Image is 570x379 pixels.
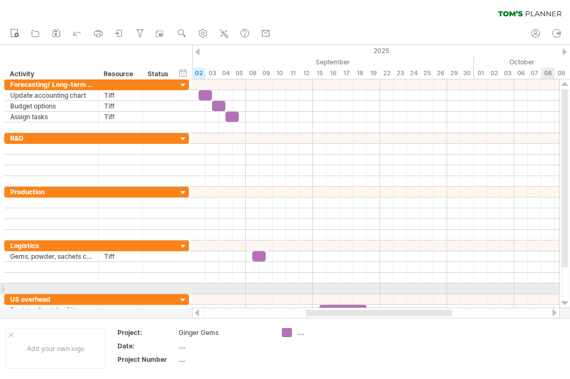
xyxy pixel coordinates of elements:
[10,79,93,90] div: Forecasting/ Long-term planning
[487,68,501,79] div: Thursday, 2 October 2025
[541,68,554,79] div: Wednesday, 8 October 2025
[10,305,93,315] div: Register Good for GX
[326,68,340,79] div: Tuesday, 16 September 2025
[340,68,353,79] div: Wednesday, 17 September 2025
[212,101,225,111] div: ​
[104,90,137,100] div: Tiff
[118,355,177,364] div: Project Number
[273,68,286,79] div: Wednesday, 10 September 2025
[461,68,474,79] div: Tuesday, 30 September 2025
[246,68,259,79] div: Monday, 8 September 2025
[380,68,393,79] div: Monday, 22 September 2025
[179,328,269,337] div: Ginger Gems
[297,328,356,337] div: ....
[179,56,474,68] div: September 2025
[118,341,177,351] div: Date:
[10,112,93,122] div: Assign tasks
[179,355,269,364] div: ....
[319,305,367,315] div: ​
[299,68,313,79] div: Friday, 12 September 2025
[10,240,93,251] div: Logistics
[5,329,106,369] div: Add your own logo
[148,69,171,79] div: Status
[447,68,461,79] div: Monday, 29 September 2025
[179,341,269,351] div: ....
[393,68,407,79] div: Tuesday, 23 September 2025
[474,68,487,79] div: Wednesday, 1 October 2025
[259,68,273,79] div: Tuesday, 9 September 2025
[118,328,177,337] div: Project:
[225,112,239,122] div: ​
[219,68,232,79] div: Thursday, 4 September 2025
[514,68,528,79] div: Monday, 6 October 2025
[206,68,219,79] div: Wednesday, 3 September 2025
[554,68,568,79] div: Thursday, 9 October 2025
[10,187,93,197] div: Production
[353,68,367,79] div: Thursday, 18 September 2025
[367,68,380,79] div: Friday, 19 September 2025
[192,68,206,79] div: Tuesday, 2 September 2025
[407,68,420,79] div: Wednesday, 24 September 2025
[10,133,93,143] div: R&D
[10,294,93,304] div: US overhead
[10,90,93,100] div: Update accounting chart
[104,101,137,111] div: Tiff
[420,68,434,79] div: Thursday, 25 September 2025
[199,90,212,100] div: ​
[286,68,299,79] div: Thursday, 11 September 2025
[252,251,266,261] div: ​
[501,68,514,79] div: Friday, 3 October 2025
[232,68,246,79] div: Friday, 5 September 2025
[10,101,93,111] div: Budget options
[104,69,136,79] div: Resource
[10,251,93,261] div: Gems, powder, sachets carried in?
[104,251,137,261] div: Tiff
[10,69,92,79] div: Activity
[313,68,326,79] div: Monday, 15 September 2025
[104,112,137,122] div: Tiff
[528,68,541,79] div: Tuesday, 7 October 2025
[434,68,447,79] div: Friday, 26 September 2025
